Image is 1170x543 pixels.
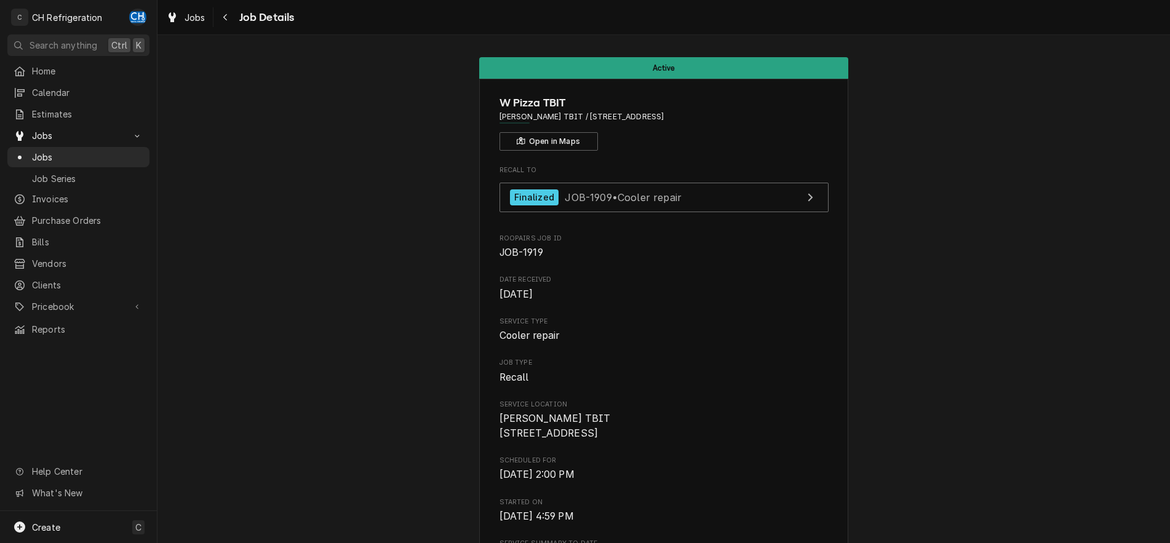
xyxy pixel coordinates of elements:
[7,125,149,146] a: Go to Jobs
[499,247,543,258] span: JOB-1919
[499,275,829,285] span: Date Received
[111,39,127,52] span: Ctrl
[499,317,829,327] span: Service Type
[499,497,829,524] div: Started On
[135,521,141,534] span: C
[32,300,125,313] span: Pricebook
[7,104,149,124] a: Estimates
[499,288,533,300] span: [DATE]
[499,456,829,482] div: Scheduled For
[32,465,142,478] span: Help Center
[7,61,149,81] a: Home
[565,191,682,203] span: JOB-1909 • Cooler repair
[499,497,829,507] span: Started On
[32,129,125,142] span: Jobs
[499,469,575,480] span: [DATE] 2:00 PM
[499,234,829,244] span: Roopairs Job ID
[161,7,210,28] a: Jobs
[7,34,149,56] button: Search anythingCtrlK
[499,328,829,343] span: Service Type
[499,358,829,368] span: Job Type
[7,275,149,295] a: Clients
[30,39,97,52] span: Search anything
[499,111,829,122] span: Address
[32,172,143,185] span: Job Series
[653,64,675,72] span: Active
[32,486,142,499] span: What's New
[32,279,143,291] span: Clients
[7,483,149,503] a: Go to What's New
[499,275,829,301] div: Date Received
[499,165,829,175] span: Recall To
[32,151,143,164] span: Jobs
[32,236,143,248] span: Bills
[136,39,141,52] span: K
[499,317,829,343] div: Service Type
[499,132,598,151] button: Open in Maps
[499,183,829,213] a: View Job
[499,330,560,341] span: Cooler repair
[11,9,28,26] div: C
[32,192,143,205] span: Invoices
[129,9,146,26] div: CH
[32,11,103,24] div: CH Refrigeration
[7,296,149,317] a: Go to Pricebook
[7,168,149,189] a: Job Series
[479,57,848,79] div: Status
[32,65,143,77] span: Home
[499,370,829,385] span: Job Type
[499,467,829,482] span: Scheduled For
[510,189,559,206] div: Finalized
[32,214,143,227] span: Purchase Orders
[499,510,574,522] span: [DATE] 4:59 PM
[499,95,829,111] span: Name
[499,456,829,466] span: Scheduled For
[499,165,829,218] div: Recall To
[32,257,143,270] span: Vendors
[499,413,611,439] span: [PERSON_NAME] TBIT [STREET_ADDRESS]
[499,411,829,440] span: Service Location
[7,82,149,103] a: Calendar
[7,461,149,482] a: Go to Help Center
[32,108,143,121] span: Estimates
[499,234,829,260] div: Roopairs Job ID
[7,319,149,339] a: Reports
[499,400,829,441] div: Service Location
[32,522,60,533] span: Create
[32,86,143,99] span: Calendar
[7,232,149,252] a: Bills
[499,358,829,384] div: Job Type
[7,210,149,231] a: Purchase Orders
[185,11,205,24] span: Jobs
[7,189,149,209] a: Invoices
[216,7,236,27] button: Navigate back
[7,253,149,274] a: Vendors
[32,323,143,336] span: Reports
[499,509,829,524] span: Started On
[499,95,829,151] div: Client Information
[499,371,529,383] span: Recall
[7,147,149,167] a: Jobs
[499,287,829,302] span: Date Received
[499,245,829,260] span: Roopairs Job ID
[236,9,295,26] span: Job Details
[499,400,829,410] span: Service Location
[129,9,146,26] div: Chris Hiraga's Avatar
